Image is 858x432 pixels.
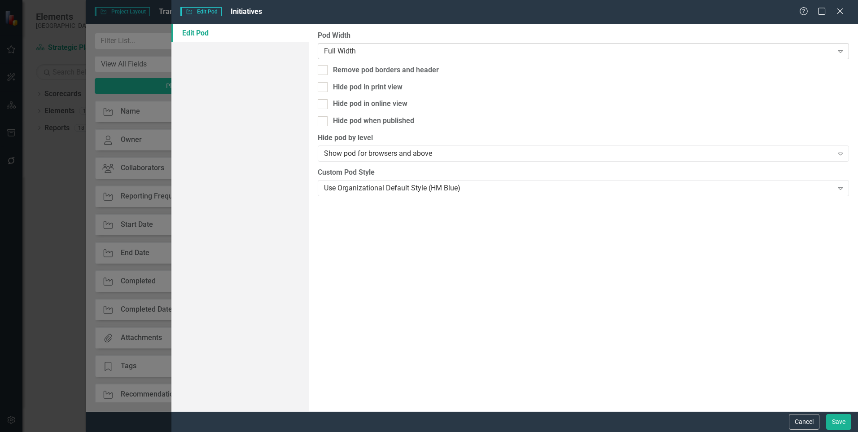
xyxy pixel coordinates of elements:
[318,168,849,178] label: Custom Pod Style
[180,7,221,16] span: Edit Pod
[333,82,403,93] div: Hide pod in print view
[324,149,833,159] div: Show pod for browsers and above
[333,116,414,126] div: Hide pod when published
[789,414,819,430] button: Cancel
[171,24,309,42] a: Edit Pod
[826,414,851,430] button: Save
[318,31,849,41] label: Pod Width
[324,46,833,56] div: Full Width
[333,99,407,109] div: Hide pod in online view
[318,133,849,143] label: Hide pod by level
[324,183,833,193] div: Use Organizational Default Style (HM Blue)
[333,65,439,75] div: Remove pod borders and header
[231,7,262,16] span: Initiatives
